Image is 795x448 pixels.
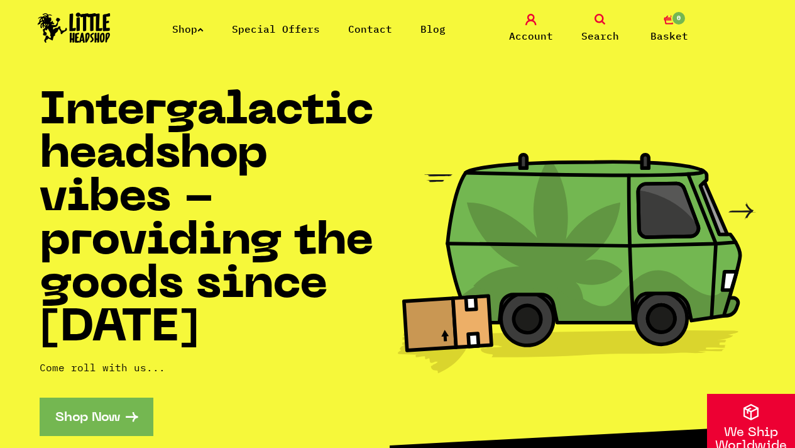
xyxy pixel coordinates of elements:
a: Special Offers [232,23,320,35]
span: Search [581,28,619,43]
a: 0 Basket [638,14,701,43]
img: Little Head Shop Logo [38,13,111,43]
a: Blog [420,23,446,35]
span: 0 [671,11,686,26]
span: Account [509,28,553,43]
a: Search [569,14,632,43]
span: Basket [650,28,688,43]
a: Contact [348,23,392,35]
a: Shop Now [40,398,153,436]
p: Come roll with us... [40,360,398,375]
h1: Intergalactic headshop vibes - providing the goods since [DATE] [40,91,398,351]
a: Shop [172,23,204,35]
